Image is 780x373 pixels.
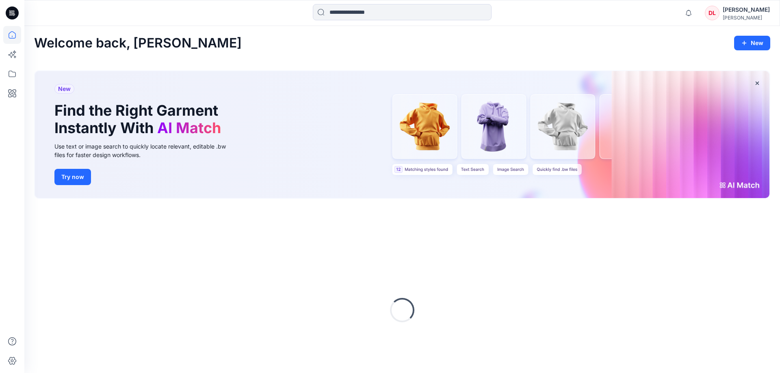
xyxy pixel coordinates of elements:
[54,169,91,185] button: Try now
[58,84,71,94] span: New
[54,142,237,159] div: Use text or image search to quickly locate relevant, editable .bw files for faster design workflows.
[34,36,242,51] h2: Welcome back, [PERSON_NAME]
[734,36,770,50] button: New
[157,119,221,137] span: AI Match
[54,102,225,137] h1: Find the Right Garment Instantly With
[705,6,719,20] div: DL
[723,5,770,15] div: [PERSON_NAME]
[723,15,770,21] div: [PERSON_NAME]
